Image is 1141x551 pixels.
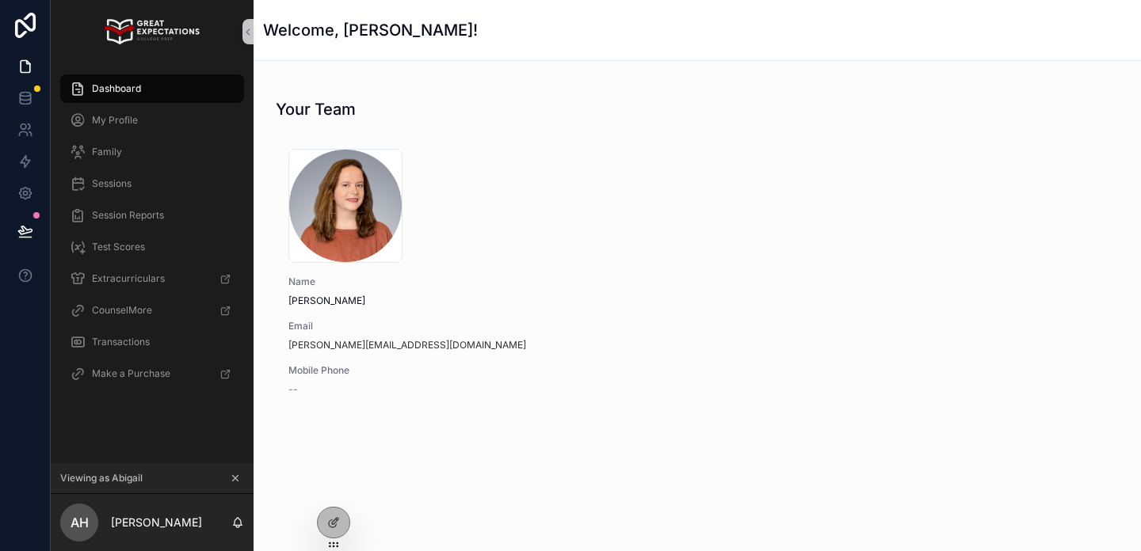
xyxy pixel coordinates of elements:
a: Session Reports [60,201,244,230]
span: AH [71,513,89,532]
span: Test Scores [92,241,145,253]
span: Make a Purchase [92,367,170,380]
span: Mobile Phone [288,364,567,377]
span: Session Reports [92,209,164,222]
h1: Welcome, [PERSON_NAME]! [263,19,478,41]
span: Email [288,320,567,332]
span: Viewing as Abigail [60,472,143,484]
a: Make a Purchase [60,359,244,388]
a: Transactions [60,328,244,356]
span: Family [92,146,122,158]
a: My Profile [60,106,244,135]
span: CounselMore [92,304,152,317]
span: Dashboard [92,82,141,95]
span: Sessions [92,177,132,190]
h1: Your Team [276,98,356,120]
a: CounselMore [60,296,244,325]
a: Family [60,138,244,166]
a: [PERSON_NAME][EMAIL_ADDRESS][DOMAIN_NAME] [288,339,526,351]
span: Extracurriculars [92,272,165,285]
span: My Profile [92,114,138,127]
span: Transactions [92,336,150,348]
a: Sessions [60,169,244,198]
img: App logo [105,19,199,44]
a: Test Scores [60,233,244,261]
p: [PERSON_NAME] [111,515,202,530]
a: Dashboard [60,74,244,103]
span: -- [288,383,298,396]
span: Name [288,275,567,288]
div: scrollable content [51,63,254,408]
span: [PERSON_NAME] [288,294,567,307]
a: Extracurriculars [60,264,244,293]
